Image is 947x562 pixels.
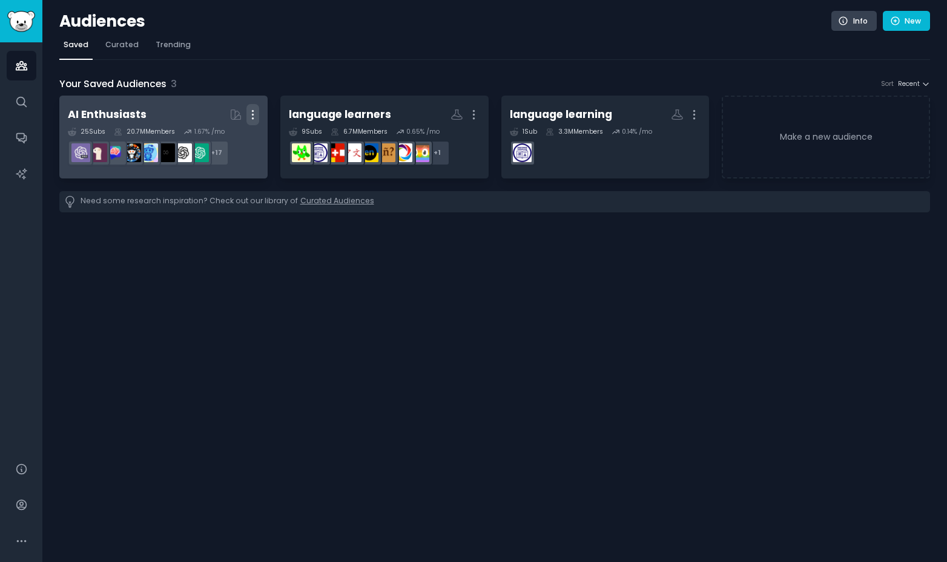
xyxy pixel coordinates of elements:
img: ChatGPTPromptGenius [105,143,124,162]
div: 0.14 % /mo [622,128,652,136]
span: Trending [156,39,191,50]
img: ArtificialInteligence [156,143,175,162]
a: Info [831,11,877,31]
a: Make a new audience [722,96,930,178]
div: 0.65 % /mo [406,128,440,136]
div: 1 Sub [510,128,537,136]
a: Saved [59,35,93,60]
div: + 1 [424,140,450,166]
a: New [883,11,930,31]
div: language learning [510,107,612,122]
div: Sort [881,80,894,88]
img: EnglishLearning [360,143,378,162]
div: 1.67 % /mo [194,128,225,136]
img: LocalLLaMA [88,143,107,162]
img: languagelearning [309,143,328,162]
span: Saved [64,39,88,50]
div: + 17 [203,140,229,166]
a: AI Enthusiasts25Subs20.7MMembers1.67% /mo+17ChatGPTOpenAIArtificialInteligenceartificialaiArtChat... [59,96,268,178]
img: ChatGPTPro [71,143,90,162]
button: Recent [898,80,931,88]
div: AI Enthusiasts [68,107,147,122]
img: German [326,143,345,162]
img: Spanish [377,143,395,162]
div: 6.7M Members [331,128,388,136]
h2: Audiences [59,11,831,31]
img: aiArt [122,143,141,162]
img: duolingo [411,143,429,162]
img: languagelearning [513,143,532,162]
img: ChatGPT [190,143,209,162]
span: Recent [898,80,920,88]
div: 9 Sub s [289,128,322,136]
div: language learners [289,107,391,122]
img: ChineseLanguage [343,143,361,162]
img: French [394,143,412,162]
span: Curated [105,39,139,50]
img: languagelearningjerk [292,143,311,162]
a: Curated Audiences [300,195,374,208]
div: 25 Sub s [68,128,105,136]
img: OpenAI [173,143,192,162]
a: language learners9Subs6.7MMembers0.65% /mo+1duolingoFrenchSpanishEnglishLearningChineseLanguageGe... [280,96,489,178]
a: Curated [101,35,143,60]
img: artificial [139,143,158,162]
div: 3.3M Members [546,128,603,136]
span: 3 [171,77,177,91]
a: Trending [151,35,195,60]
span: Your Saved Audiences [59,77,167,92]
img: GummySearch logo [7,11,35,32]
div: 20.7M Members [114,128,175,136]
div: Need some research inspiration? Check out our library of [59,191,930,212]
a: language learning1Sub3.3MMembers0.14% /molanguagelearning [501,96,710,178]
